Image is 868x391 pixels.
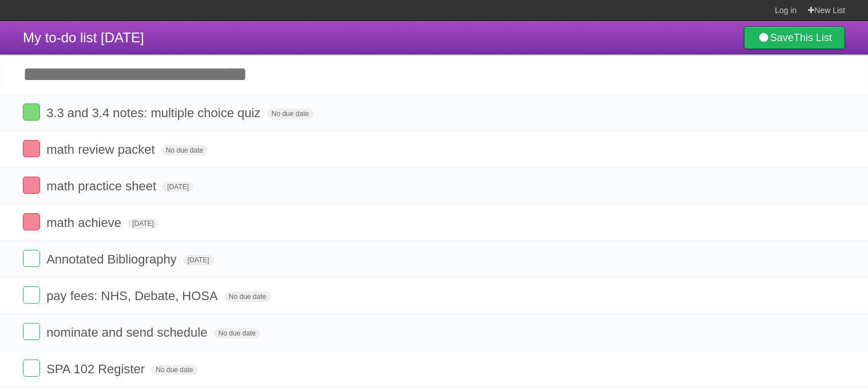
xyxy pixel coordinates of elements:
[46,216,124,230] span: math achieve
[23,323,40,340] label: Done
[151,365,197,375] span: No due date
[23,360,40,377] label: Done
[161,145,208,155] span: No due date
[183,255,214,265] span: [DATE]
[214,328,260,338] span: No due date
[23,286,40,304] label: Done
[46,325,210,340] span: nominate and send schedule
[46,142,158,157] span: math review packet
[46,179,159,193] span: math practice sheet
[224,292,271,302] span: No due date
[23,177,40,194] label: Done
[46,362,148,376] span: SPA 102 Register
[267,109,314,119] span: No due date
[46,289,221,303] span: pay fees: NHS, Debate, HOSA
[23,213,40,230] label: Done
[23,30,144,45] span: My to-do list [DATE]
[162,182,193,192] span: [DATE]
[744,26,845,49] a: SaveThis List
[23,140,40,157] label: Done
[23,103,40,121] label: Done
[46,106,263,120] span: 3.3 and 3.4 notes: multiple choice quiz
[128,218,158,229] span: [DATE]
[46,252,180,266] span: Annotated Bibliography
[794,32,832,43] b: This List
[23,250,40,267] label: Done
